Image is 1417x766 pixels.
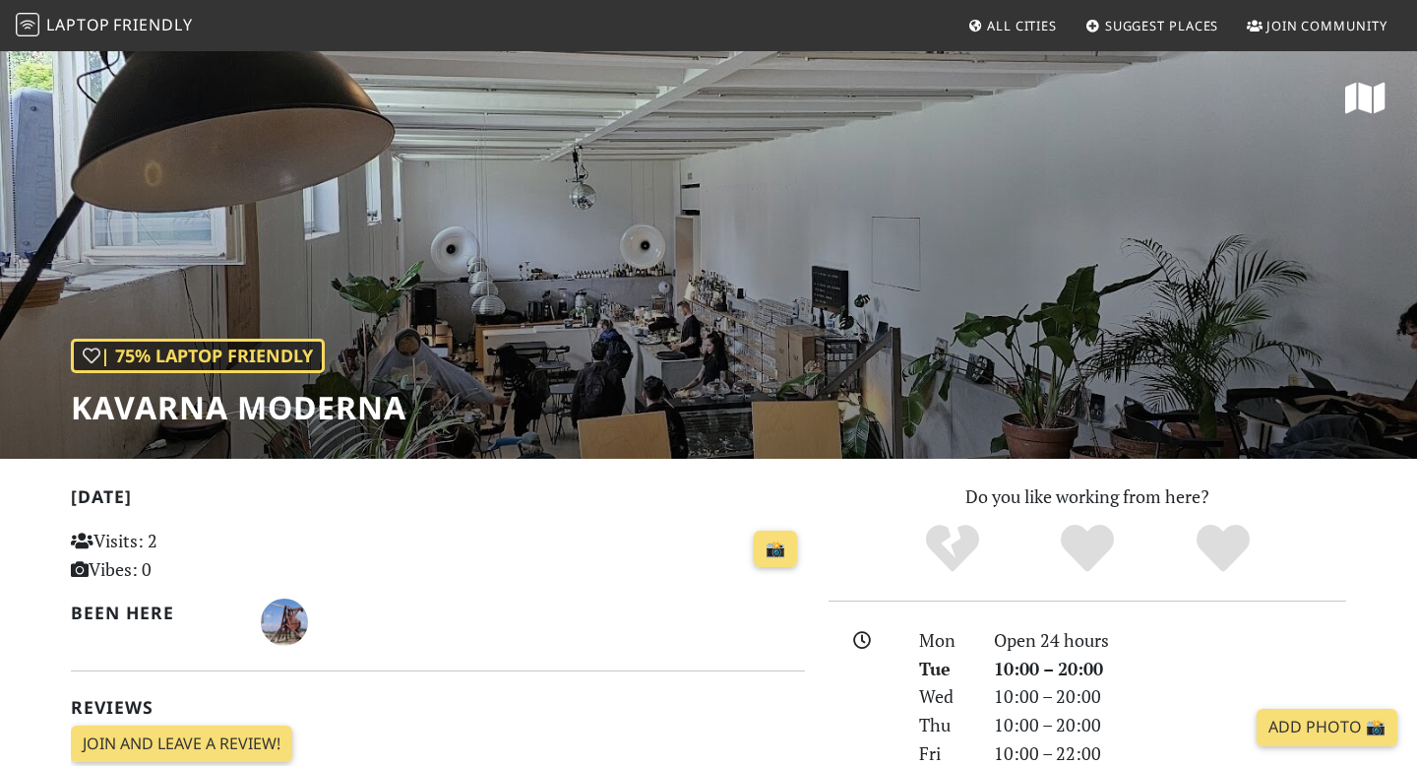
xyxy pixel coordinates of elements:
div: Yes [1019,522,1155,576]
a: LaptopFriendly LaptopFriendly [16,9,193,43]
div: Wed [907,682,982,711]
a: Join and leave a review! [71,726,292,763]
div: Open 24 hours [982,626,1358,655]
div: No [885,522,1020,576]
h1: Kavarna Moderna [71,389,406,426]
div: Tue [907,655,982,683]
a: Join Community [1239,8,1395,43]
img: LaptopFriendly [16,13,39,36]
span: Boštjan Trebušnik [261,608,308,632]
a: All Cities [959,8,1065,43]
div: Thu [907,711,982,739]
div: 10:00 – 20:00 [982,655,1358,683]
h2: [DATE] [71,486,805,515]
p: Do you like working from here? [829,482,1346,511]
div: Definitely! [1155,522,1291,576]
span: Laptop [46,14,110,35]
div: Mon [907,626,982,655]
img: 6085-bostjan.jpg [261,599,308,646]
h2: Been here [71,603,237,623]
a: Add Photo 📸 [1257,709,1397,746]
span: Friendly [113,14,192,35]
div: 10:00 – 20:00 [982,682,1358,711]
a: 📸 [754,531,797,568]
h2: Reviews [71,697,805,718]
span: All Cities [987,17,1057,34]
a: Suggest Places [1078,8,1227,43]
p: Visits: 2 Vibes: 0 [71,527,300,584]
span: Join Community [1266,17,1387,34]
div: | 75% Laptop Friendly [71,339,325,373]
span: Suggest Places [1105,17,1219,34]
div: 10:00 – 20:00 [982,711,1358,739]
